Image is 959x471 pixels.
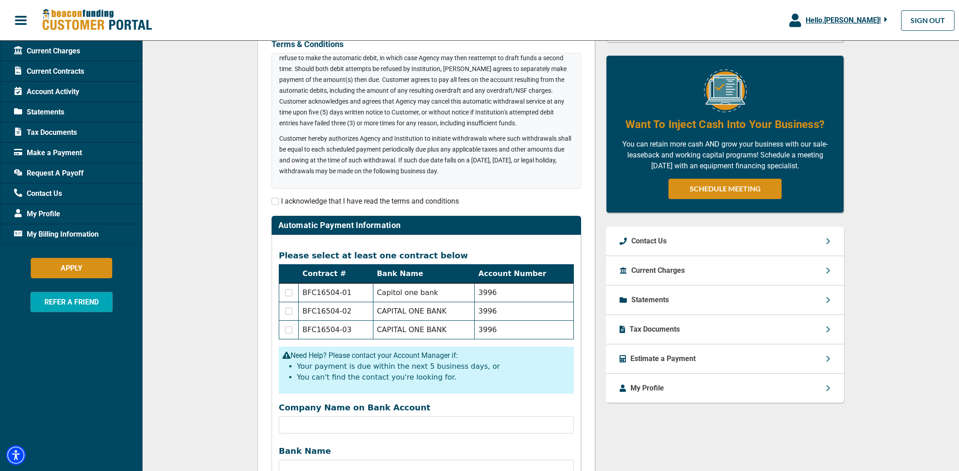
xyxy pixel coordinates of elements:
[630,383,664,394] p: My Profile
[281,197,459,205] span: I acknowledge that I have read the terms and conditions
[14,86,79,97] span: Account Activity
[14,66,84,77] span: Current Contracts
[668,179,782,199] a: SCHEDULE MEETING
[31,258,112,278] button: APPLY
[631,236,667,247] p: Contact Us
[14,188,62,199] span: Contact Us
[475,321,574,339] td: 3996
[373,265,474,284] th: Bank Name
[373,283,474,302] td: Capitol one bank
[272,38,581,50] p: Terms & Conditions
[6,445,26,465] div: Accessibility Menu
[901,10,954,31] a: SIGN OUT
[279,403,574,413] label: Company Name on Bank Account
[279,251,468,261] label: Please select at least one contract below
[475,283,574,302] td: 3996
[42,9,152,32] img: Beacon Funding Customer Portal Logo
[279,42,573,128] p: If there are insufficient funds in the account below to make any preauthorized debit, Institution...
[14,209,60,219] span: My Profile
[373,321,474,339] td: CAPITAL ONE BANK
[475,265,574,284] th: Account Number
[14,147,82,158] span: Make a Payment
[282,350,570,361] p: Need Help? Please contact your Account Manager if:
[631,265,685,276] p: Current Charges
[630,353,696,364] p: Estimate a Payment
[620,139,830,171] p: You can retain more cash AND grow your business with our sale-leaseback and working capital progr...
[30,292,113,312] button: REFER A FRIEND
[475,302,574,321] td: 3996
[704,69,747,112] img: Equipment Financing Online Image
[299,302,373,321] td: BFC16504-02
[278,220,401,230] h2: Automatic Payment Information
[279,446,574,456] label: Bank Name
[373,302,474,321] td: CAPITAL ONE BANK
[14,229,99,240] span: My Billing Information
[806,16,881,24] span: Hello, [PERSON_NAME] !
[631,295,669,305] p: Statements
[14,168,84,179] span: Request A Payoff
[14,46,80,57] span: Current Charges
[297,361,570,372] li: Your payment is due within the next 5 business days, or
[299,321,373,339] td: BFC16504-03
[14,127,77,138] span: Tax Documents
[297,372,570,383] li: You can't find the contact you're looking for.
[625,117,825,132] h4: Want To Inject Cash Into Your Business?
[299,265,373,284] th: Contract #
[299,283,373,302] td: BFC16504-01
[279,133,573,176] p: Customer hereby authorizes Agency and Institution to initiate withdrawals where such withdrawals ...
[14,107,64,118] span: Statements
[630,324,680,335] p: Tax Documents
